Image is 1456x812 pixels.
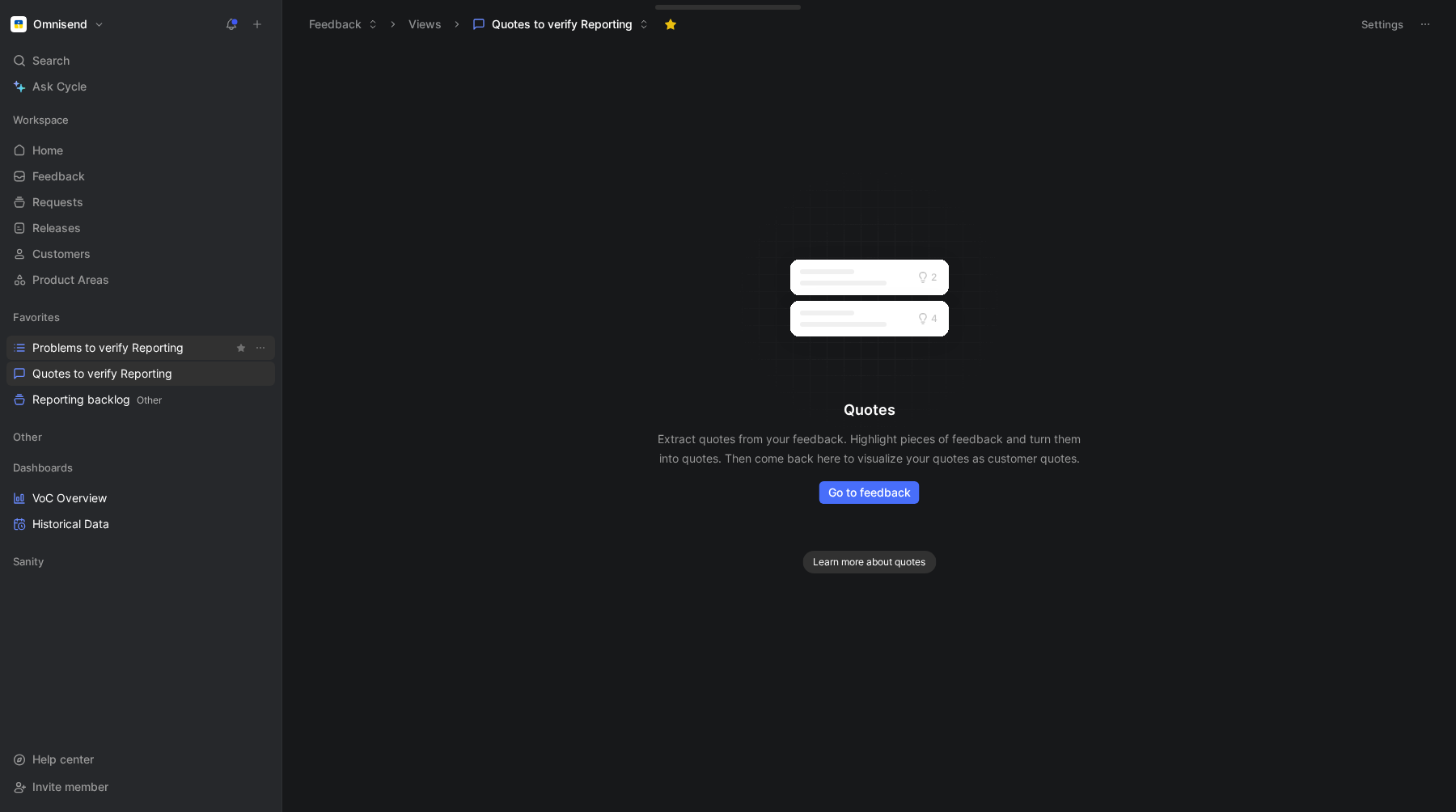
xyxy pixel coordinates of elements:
span: Favorites [13,309,60,325]
div: Invite member [6,775,275,799]
div: Sanity [6,549,275,573]
button: Go to feedback [819,481,920,504]
span: Invite member [32,780,108,793]
a: VoC Overview [6,486,275,510]
span: Search [32,51,70,70]
span: Workspace [13,112,69,128]
button: Views [401,12,449,36]
button: Quotes to verify Reporting [465,12,656,36]
div: Sanity [6,549,275,578]
span: Go to feedback [828,483,911,502]
a: Feedback [6,164,275,188]
a: Releases [6,216,275,240]
div: Favorites [6,305,275,329]
div: Help center [6,747,275,772]
div: Dashboards [6,455,275,480]
div: DashboardsVoC OverviewHistorical Data [6,455,275,536]
span: Historical Data [32,516,109,532]
span: Feedback [32,168,85,184]
a: Product Areas [6,268,275,292]
a: Historical Data [6,512,275,536]
div: Other [6,425,275,454]
span: Home [32,142,63,159]
h1: Quotes [844,400,895,420]
span: Help center [32,752,94,766]
button: Learn more about quotes [802,551,936,573]
img: Omnisend [11,16,27,32]
span: Quotes to verify Reporting [32,366,172,382]
button: Settings [1354,13,1411,36]
span: Customers [32,246,91,262]
span: Dashboards [13,459,73,476]
div: Search [6,49,275,73]
a: Ask Cycle [6,74,275,99]
span: Ask Cycle [32,77,87,96]
span: Reporting backlog [32,391,162,408]
p: Extract quotes from your feedback. Highlight pieces of feedback and turn them into quotes. Then c... [647,429,1092,468]
a: Home [6,138,275,163]
div: Workspace [6,108,275,132]
a: Problems to verify ReportingView actions [6,336,275,360]
a: Requests [6,190,275,214]
h1: Omnisend [33,17,87,32]
span: Releases [32,220,81,236]
span: Product Areas [32,272,109,288]
a: Reporting backlogOther [6,387,275,412]
button: View actions [252,340,269,356]
span: Other [137,394,162,406]
span: Sanity [13,553,44,569]
span: Quotes to verify Reporting [492,16,633,32]
span: Requests [32,194,83,210]
div: Other [6,425,275,449]
button: Feedback [302,12,385,36]
a: Quotes to verify Reporting [6,362,275,386]
button: OmnisendOmnisend [6,13,108,36]
span: VoC Overview [32,490,107,506]
span: Learn more about quotes [813,554,925,570]
span: Other [13,429,42,445]
span: Problems to verify Reporting [32,340,184,356]
a: Customers [6,242,275,266]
